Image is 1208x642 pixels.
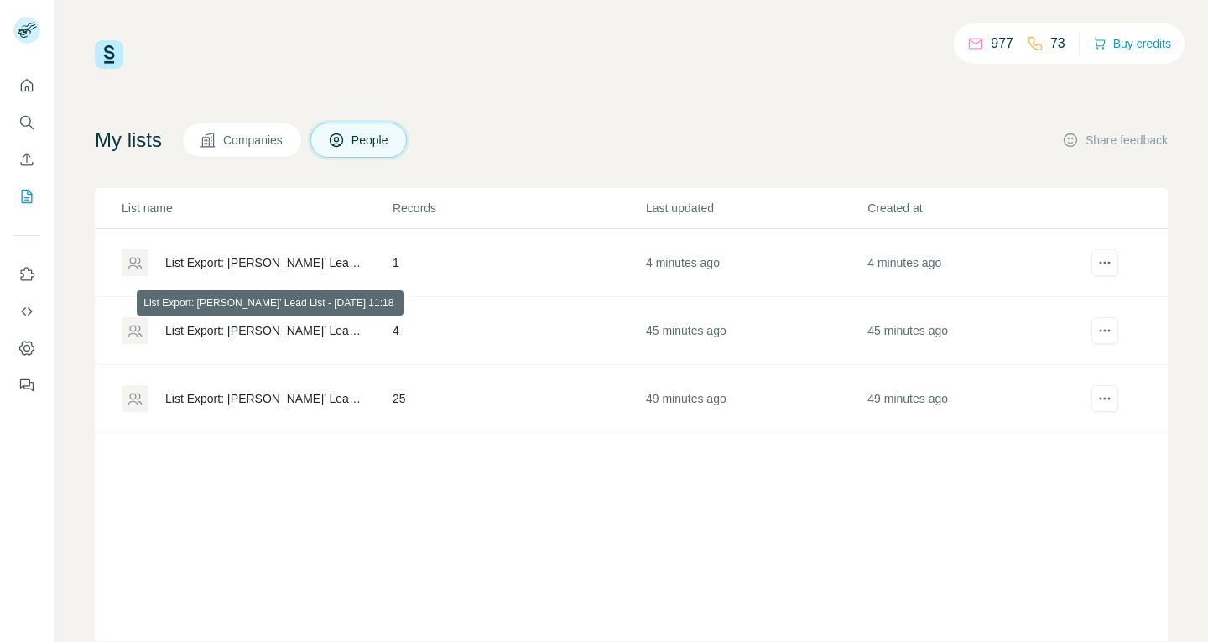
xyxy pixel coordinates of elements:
button: Use Surfe on LinkedIn [13,259,40,290]
td: 49 minutes ago [867,365,1088,433]
td: 49 minutes ago [645,365,867,433]
td: 45 minutes ago [867,297,1088,365]
p: Last updated [646,200,866,217]
div: List Export: [PERSON_NAME]’ Lead List - [DATE] 11:58 [165,254,364,271]
div: List Export: [PERSON_NAME]’ Lead List - [DATE] 11:14 [165,390,364,407]
h4: My lists [95,127,162,154]
p: 73 [1050,34,1065,54]
td: 45 minutes ago [645,297,867,365]
button: Use Surfe API [13,296,40,326]
td: 1 [392,229,645,297]
p: List name [122,200,391,217]
button: Quick start [13,70,40,101]
button: My lists [13,181,40,211]
button: Enrich CSV [13,144,40,175]
span: Companies [223,132,284,149]
td: 4 minutes ago [645,229,867,297]
button: Search [13,107,40,138]
td: 4 minutes ago [867,229,1088,297]
button: Share feedback [1062,132,1168,149]
button: actions [1091,249,1118,276]
td: 25 [392,365,645,433]
td: 4 [392,297,645,365]
button: Feedback [13,370,40,400]
img: Surfe Logo [95,40,123,69]
p: 977 [991,34,1013,54]
div: List Export: [PERSON_NAME]’ Lead List - [DATE] 11:18 [165,322,364,339]
button: Dashboard [13,333,40,363]
button: Buy credits [1093,32,1171,55]
p: Created at [867,200,1087,217]
button: actions [1091,317,1118,344]
span: People [351,132,390,149]
button: actions [1091,385,1118,412]
p: Records [393,200,644,217]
